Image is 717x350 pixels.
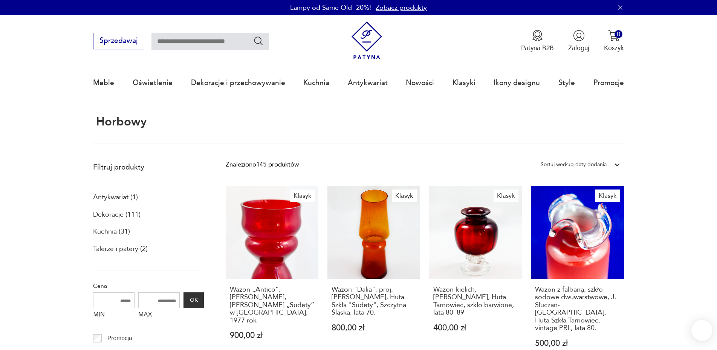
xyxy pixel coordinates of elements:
[558,66,575,100] a: Style
[93,191,138,204] a: Antykwariat (1)
[453,66,475,100] a: Klasyki
[433,286,518,317] h3: Wazon-kielich, [PERSON_NAME], Huta Tarnowiec, szkło barwione, lata 80–89
[93,208,141,221] a: Dekoracje (111)
[93,281,204,291] p: Cena
[615,30,622,38] div: 0
[376,3,427,12] a: Zobacz produkty
[604,30,624,52] button: 0Koszyk
[521,44,554,52] p: Patyna B2B
[406,66,434,100] a: Nowości
[348,21,386,60] img: Patyna - sklep z meblami i dekoracjami vintage
[494,66,540,100] a: Ikony designu
[568,44,589,52] p: Zaloguj
[133,66,173,100] a: Oświetlenie
[521,30,554,52] button: Patyna B2B
[191,66,285,100] a: Dekoracje i przechowywanie
[433,324,518,332] p: 400,00 zł
[226,160,299,170] div: Znaleziono 145 produktów
[107,333,132,343] p: Promocja
[93,66,114,100] a: Meble
[568,30,589,52] button: Zaloguj
[535,286,620,332] h3: Wazon z falbaną, szkło sodowe dwuwarstwowe, J. Słuczan-[GEOGRAPHIC_DATA], Huta Szkła Tarnowiec, v...
[93,33,144,49] button: Sprzedawaj
[532,30,543,41] img: Ikona medalu
[691,320,712,341] iframe: Smartsupp widget button
[253,35,264,46] button: Szukaj
[230,332,315,339] p: 900,00 zł
[521,30,554,52] a: Ikona medaluPatyna B2B
[183,292,204,308] button: OK
[93,38,144,44] a: Sprzedawaj
[93,225,130,238] a: Kuchnia (31)
[93,116,146,128] h1: Horbowy
[348,66,388,100] a: Antykwariat
[93,308,135,322] label: MIN
[93,243,148,255] a: Talerze i patery (2)
[303,66,329,100] a: Kuchnia
[93,162,204,172] p: Filtruj produkty
[230,286,315,324] h3: Wazon „Antico”, [PERSON_NAME], [PERSON_NAME] „Sudety” w [GEOGRAPHIC_DATA], 1977 rok
[290,3,371,12] p: Lampy od Same Old -20%!
[535,339,620,347] p: 500,00 zł
[593,66,624,100] a: Promocje
[138,308,180,322] label: MAX
[608,30,620,41] img: Ikona koszyka
[573,30,585,41] img: Ikonka użytkownika
[541,160,607,170] div: Sortuj według daty dodania
[332,324,416,332] p: 800,00 zł
[332,286,416,317] h3: Wazon "Dalia", proj. [PERSON_NAME], Huta Szkła "Sudety", Szczytna Śląska, lata 70.
[604,44,624,52] p: Koszyk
